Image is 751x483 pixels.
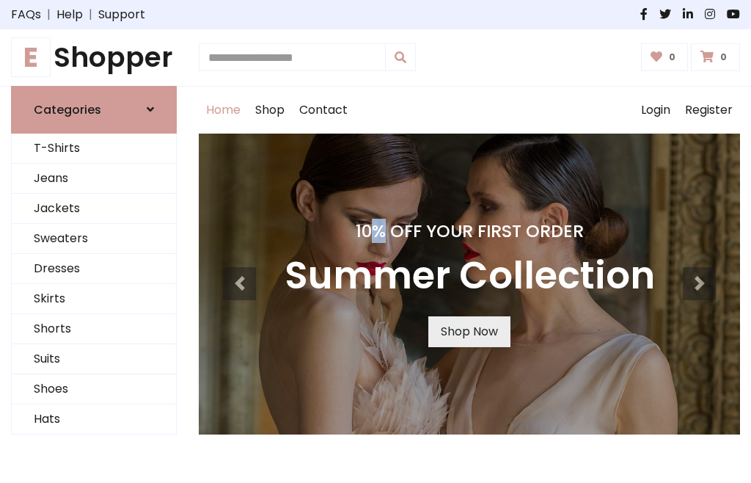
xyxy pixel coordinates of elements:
a: Shorts [12,314,176,344]
a: Home [199,87,248,134]
h4: 10% Off Your First Order [285,221,655,241]
a: FAQs [11,6,41,23]
a: Login [634,87,678,134]
a: Suits [12,344,176,374]
h6: Categories [34,103,101,117]
a: Shoes [12,374,176,404]
h3: Summer Collection [285,253,655,299]
a: Jackets [12,194,176,224]
span: 0 [665,51,679,64]
span: | [41,6,56,23]
a: Dresses [12,254,176,284]
h1: Shopper [11,41,177,74]
a: T-Shirts [12,134,176,164]
a: Jeans [12,164,176,194]
a: Categories [11,86,177,134]
a: Contact [292,87,355,134]
a: Hats [12,404,176,435]
a: Help [56,6,83,23]
a: Support [98,6,145,23]
a: EShopper [11,41,177,74]
a: 0 [641,43,689,71]
a: Skirts [12,284,176,314]
a: 0 [691,43,740,71]
a: Sweaters [12,224,176,254]
span: 0 [717,51,730,64]
a: Shop [248,87,292,134]
a: Register [678,87,740,134]
a: Shop Now [428,316,510,347]
span: E [11,37,51,77]
span: | [83,6,98,23]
